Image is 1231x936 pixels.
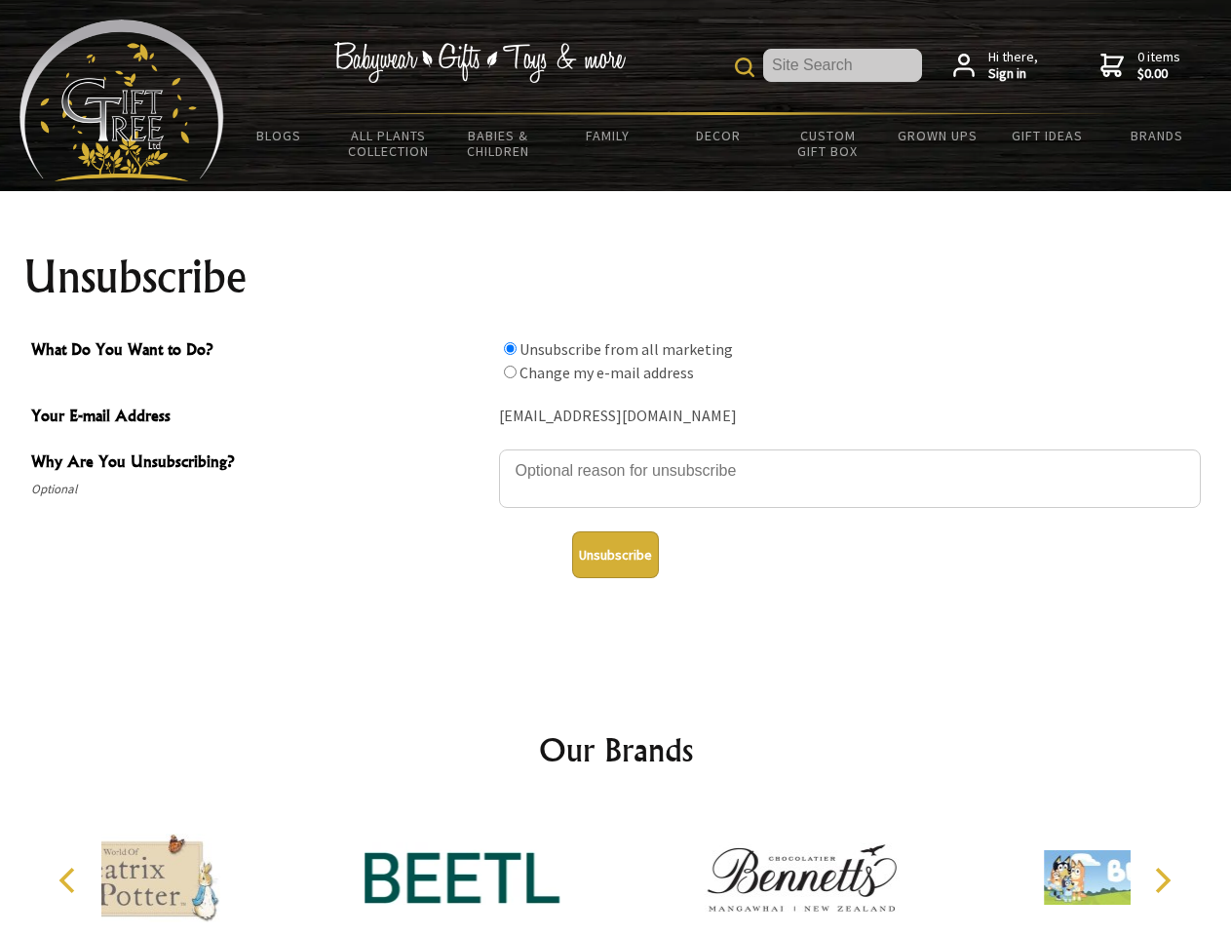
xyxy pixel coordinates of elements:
[988,49,1038,83] span: Hi there,
[443,115,554,172] a: Babies & Children
[519,339,733,359] label: Unsubscribe from all marketing
[572,531,659,578] button: Unsubscribe
[31,478,489,501] span: Optional
[504,366,517,378] input: What Do You Want to Do?
[882,115,992,156] a: Grown Ups
[1137,48,1180,83] span: 0 items
[988,65,1038,83] strong: Sign in
[1137,65,1180,83] strong: $0.00
[992,115,1102,156] a: Gift Ideas
[499,449,1201,508] textarea: Why Are You Unsubscribing?
[1100,49,1180,83] a: 0 items$0.00
[23,253,1209,300] h1: Unsubscribe
[224,115,334,156] a: BLOGS
[31,337,489,366] span: What Do You Want to Do?
[333,42,626,83] img: Babywear - Gifts - Toys & more
[1102,115,1212,156] a: Brands
[1140,859,1183,902] button: Next
[735,58,754,77] img: product search
[334,115,444,172] a: All Plants Collection
[663,115,773,156] a: Decor
[499,402,1201,432] div: [EMAIL_ADDRESS][DOMAIN_NAME]
[773,115,883,172] a: Custom Gift Box
[519,363,694,382] label: Change my e-mail address
[31,404,489,432] span: Your E-mail Address
[504,342,517,355] input: What Do You Want to Do?
[554,115,664,156] a: Family
[49,859,92,902] button: Previous
[31,449,489,478] span: Why Are You Unsubscribing?
[763,49,922,82] input: Site Search
[39,726,1193,773] h2: Our Brands
[953,49,1038,83] a: Hi there,Sign in
[19,19,224,181] img: Babyware - Gifts - Toys and more...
